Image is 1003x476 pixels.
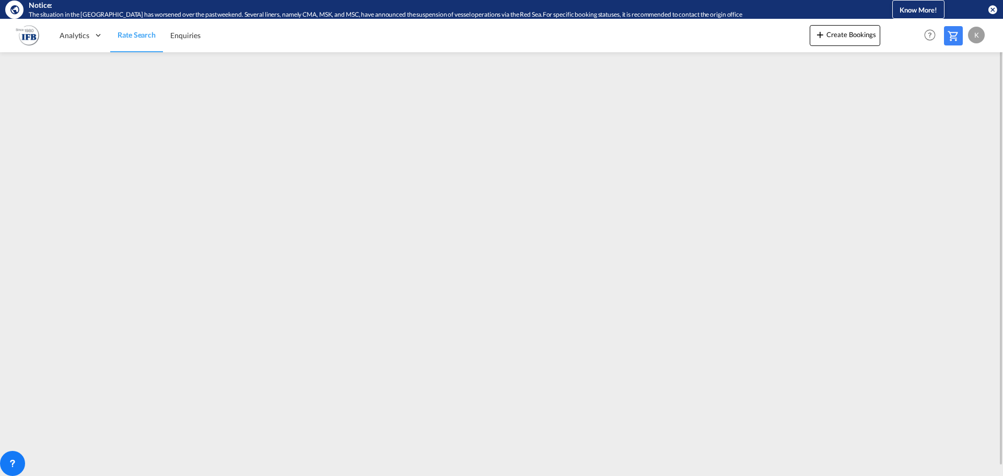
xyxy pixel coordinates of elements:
a: Rate Search [110,18,163,52]
div: K [968,27,985,43]
button: icon-plus 400-fgCreate Bookings [810,25,880,46]
span: Know More! [900,6,937,14]
span: Enquiries [170,31,201,40]
span: Analytics [60,30,89,41]
button: icon-close-circle [987,4,998,15]
div: The situation in the Red Sea has worsened over the past weekend. Several liners, namely CMA, MSK,... [29,10,849,19]
a: Enquiries [163,18,208,52]
div: Help [921,26,944,45]
span: Help [921,26,939,44]
div: Analytics [52,18,110,52]
md-icon: icon-plus 400-fg [814,28,826,41]
span: Rate Search [118,30,156,39]
md-icon: icon-earth [9,4,20,15]
img: b628ab10256c11eeb52753acbc15d091.png [16,24,39,47]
